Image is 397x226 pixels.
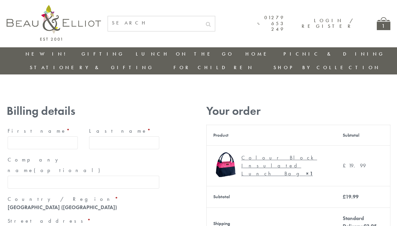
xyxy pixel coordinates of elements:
[30,64,154,71] a: Stationery & Gifting
[273,64,380,71] a: Shop by collection
[206,104,390,118] h3: Your order
[336,125,390,145] th: Subtotal
[213,152,238,177] img: Colour Block Insulated Lunch Bag
[8,126,78,136] label: First name
[25,51,70,57] a: New in!
[343,162,349,169] span: £
[377,17,390,30] a: 1
[343,162,366,169] bdi: 19.99
[108,16,202,30] input: SEARCH
[34,167,104,174] span: (optional)
[7,5,101,41] img: logo
[258,15,285,32] a: 01279 653 249
[174,64,254,71] a: For Children
[213,152,330,179] a: Colour Block Insulated Lunch Bag Colour Block Insulated Lunch Bag× 1
[8,204,117,211] strong: [GEOGRAPHIC_DATA] ([GEOGRAPHIC_DATA])
[302,17,354,29] a: Login / Register
[136,51,234,57] a: Lunch On The Go
[306,170,313,177] strong: × 1
[206,186,336,207] th: Subtotal
[89,126,159,136] label: Last name
[241,154,325,178] div: Colour Block Insulated Lunch Bag
[7,104,160,118] h3: Billing details
[343,193,346,200] span: £
[8,155,159,176] label: Company name
[8,194,159,204] label: Country / Region
[245,51,272,57] a: Home
[283,51,385,57] a: Picnic & Dining
[343,193,359,200] bdi: 19.99
[206,125,336,145] th: Product
[81,51,124,57] a: Gifting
